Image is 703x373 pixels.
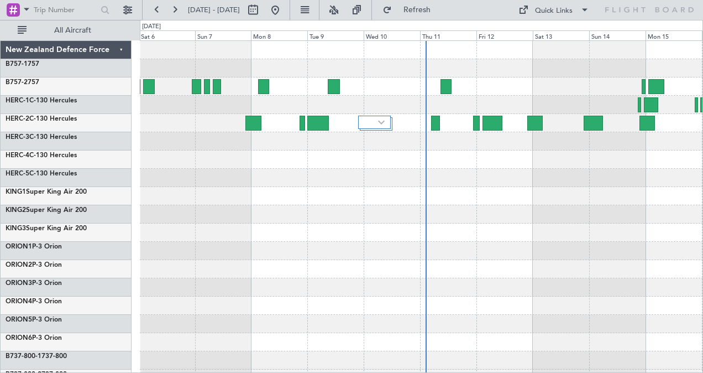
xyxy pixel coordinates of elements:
span: B737-800-1 [6,353,41,360]
button: Refresh [377,1,444,19]
div: Wed 10 [364,30,420,40]
a: HERC-4C-130 Hercules [6,152,77,159]
span: B757-2 [6,79,28,86]
span: KING1 [6,189,26,195]
a: KING1Super King Air 200 [6,189,87,195]
a: KING3Super King Air 200 [6,225,87,232]
span: ORION4 [6,298,32,305]
span: HERC-3 [6,134,29,141]
a: ORION6P-3 Orion [6,335,62,341]
span: HERC-4 [6,152,29,159]
div: Tue 9 [307,30,364,40]
div: [DATE] [142,22,161,32]
div: Quick Links [535,6,573,17]
div: Sun 14 [589,30,646,40]
span: ORION3 [6,280,32,287]
a: ORION2P-3 Orion [6,262,62,268]
span: HERC-2 [6,116,29,122]
a: B757-1757 [6,61,39,68]
a: ORION3P-3 Orion [6,280,62,287]
a: HERC-3C-130 Hercules [6,134,77,141]
span: All Aircraft [29,27,117,34]
button: All Aircraft [12,22,120,39]
a: ORION1P-3 Orion [6,244,62,250]
a: B737-800-1737-800 [6,353,67,360]
span: B757-1 [6,61,28,68]
a: ORION5P-3 Orion [6,317,62,323]
span: HERC-5 [6,170,29,177]
a: HERC-1C-130 Hercules [6,97,77,104]
div: Fri 12 [476,30,533,40]
div: Thu 11 [420,30,476,40]
button: Quick Links [513,1,595,19]
input: Trip Number [34,2,97,18]
span: ORION1 [6,244,32,250]
span: Refresh [394,6,440,14]
a: ORION4P-3 Orion [6,298,62,305]
a: HERC-2C-130 Hercules [6,116,77,122]
span: HERC-1 [6,97,29,104]
span: KING2 [6,207,26,214]
div: Mon 15 [646,30,702,40]
span: ORION2 [6,262,32,268]
span: KING3 [6,225,26,232]
span: ORION5 [6,317,32,323]
span: [DATE] - [DATE] [188,5,240,15]
div: Sat 13 [533,30,589,40]
a: KING2Super King Air 200 [6,207,87,214]
div: Mon 8 [251,30,307,40]
a: HERC-5C-130 Hercules [6,170,77,177]
img: arrow-gray.svg [378,120,385,125]
div: Sun 7 [195,30,251,40]
a: B757-2757 [6,79,39,86]
div: Sat 6 [139,30,195,40]
span: ORION6 [6,335,32,341]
